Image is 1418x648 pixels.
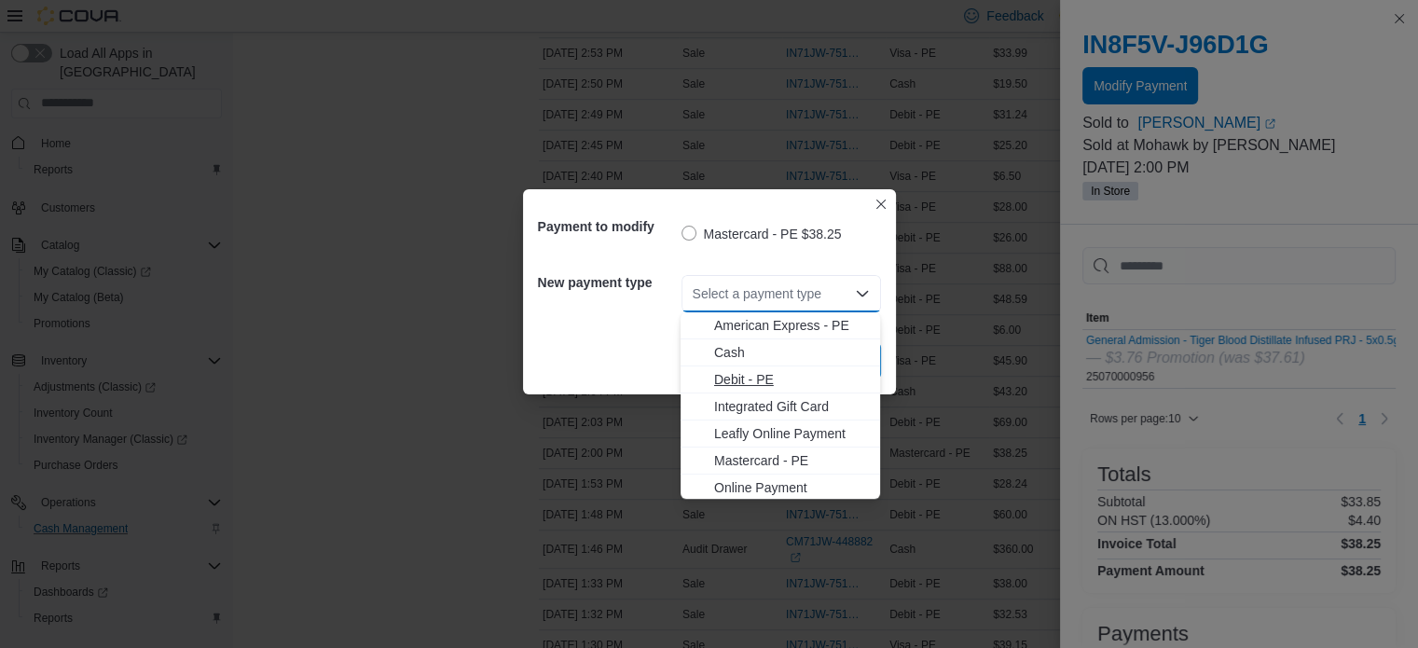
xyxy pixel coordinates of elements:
button: American Express - PE [681,312,880,339]
span: Debit - PE [714,370,869,389]
div: Choose from the following options [681,312,880,529]
h5: New payment type [538,264,678,301]
button: Mastercard - PE [681,448,880,475]
button: Cash [681,339,880,366]
label: Mastercard - PE $38.25 [681,223,842,245]
span: Leafly Online Payment [714,424,869,443]
span: American Express - PE [714,316,869,335]
span: Mastercard - PE [714,451,869,470]
span: Online Payment [714,478,869,497]
button: Online Payment [681,475,880,502]
button: Close list of options [855,286,870,301]
h5: Payment to modify [538,208,678,245]
button: Debit - PE [681,366,880,393]
button: Integrated Gift Card [681,393,880,421]
span: Cash [714,343,869,362]
button: Leafly Online Payment [681,421,880,448]
input: Accessible screen reader label [693,283,695,305]
span: Integrated Gift Card [714,397,869,416]
button: Closes this modal window [870,193,892,215]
